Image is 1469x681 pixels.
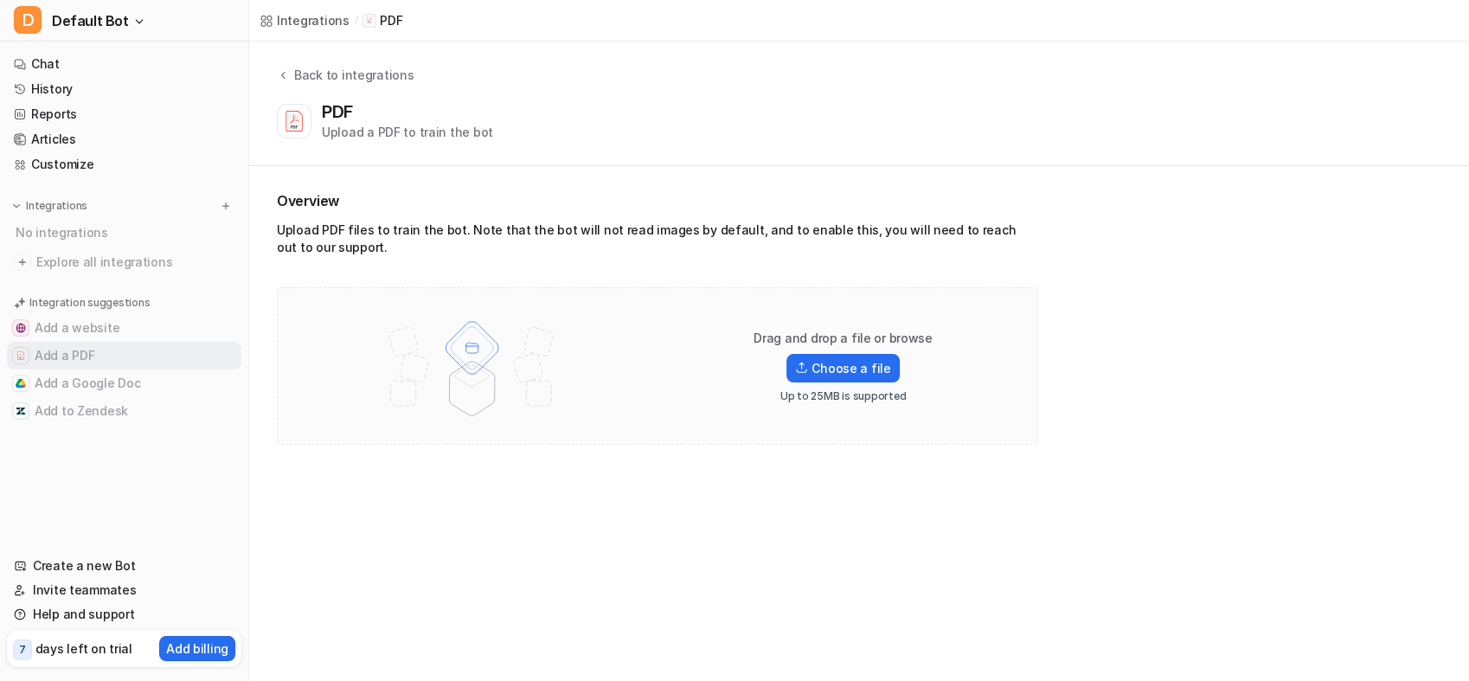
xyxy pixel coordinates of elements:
[7,397,241,425] button: Add to ZendeskAdd to Zendesk
[7,602,241,626] a: Help and support
[7,314,241,342] button: Add a websiteAdd a website
[7,52,241,76] a: Chat
[14,254,31,271] img: explore all integrations
[52,9,129,33] span: Default Bot
[29,295,150,311] p: Integration suggestions
[7,554,241,578] a: Create a new Bot
[362,12,402,29] a: PDF iconPDF
[277,190,1038,211] h2: Overview
[35,639,132,658] p: days left on trial
[7,578,241,602] a: Invite teammates
[10,200,22,212] img: expand menu
[7,152,241,177] a: Customize
[16,323,26,333] img: Add a website
[16,406,26,416] img: Add to Zendesk
[16,350,26,361] img: Add a PDF
[7,369,241,397] button: Add a Google DocAdd a Google Doc
[289,66,414,84] div: Back to integrations
[365,16,374,25] img: PDF icon
[7,197,93,215] button: Integrations
[220,200,232,212] img: menu_add.svg
[359,305,585,427] img: File upload illustration
[16,378,26,389] img: Add a Google Doc
[10,218,241,247] div: No integrations
[19,642,26,658] p: 7
[322,101,360,122] div: PDF
[7,342,241,369] button: Add a PDFAdd a PDF
[166,639,228,658] p: Add billing
[260,11,350,29] a: Integrations
[26,199,87,213] p: Integrations
[780,389,906,403] p: Up to 25MB is supported
[7,250,241,274] a: Explore all integrations
[277,222,1038,263] div: Upload PDF files to train the bot. Note that the bot will not read images by default, and to enab...
[159,636,235,661] button: Add billing
[786,354,899,382] label: Choose a file
[7,102,241,126] a: Reports
[380,12,402,29] p: PDF
[754,330,933,347] p: Drag and drop a file or browse
[7,127,241,151] a: Articles
[355,13,358,29] span: /
[277,66,414,101] button: Back to integrations
[277,11,350,29] div: Integrations
[36,248,234,276] span: Explore all integrations
[7,77,241,101] a: History
[14,6,42,34] span: D
[795,362,808,374] img: Upload icon
[322,123,493,141] div: Upload a PDF to train the bot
